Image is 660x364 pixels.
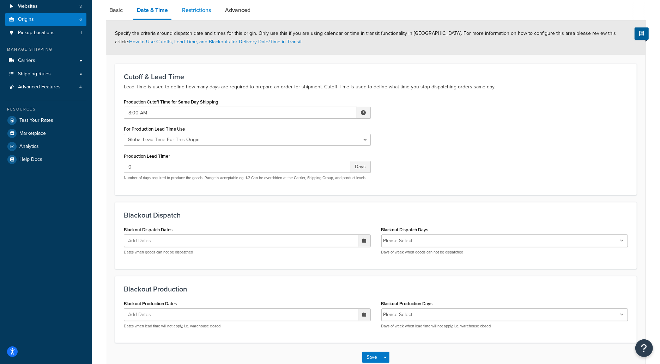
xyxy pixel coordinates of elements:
[383,310,413,320] li: Please Select
[124,285,628,293] h3: Blackout Production
[351,161,371,173] span: Days
[129,38,302,45] a: How to Use Cutoffs, Lead Time, and Blackouts for Delivery Date/Time in Transit
[18,4,38,10] span: Websites
[124,227,172,232] label: Blackout Dispatch Dates
[5,127,86,140] a: Marketplace
[381,227,429,232] label: Blackout Dispatch Days
[124,301,177,306] label: Blackout Production Dates
[5,140,86,153] a: Analytics
[5,114,86,127] a: Test Your Rates
[635,339,653,357] button: Open Resource Center
[381,250,628,255] p: Days of week when goods can not be dispatched
[5,54,86,67] a: Carriers
[79,84,82,90] span: 4
[18,84,61,90] span: Advanced Features
[124,126,185,132] label: For Production Lead Time Use
[80,30,82,36] span: 1
[381,324,628,329] p: Days of week when lead time will not apply, i.e. warehouse closed
[178,2,214,19] a: Restrictions
[381,301,433,306] label: Blackout Production Days
[126,235,160,247] span: Add Dates
[115,30,616,45] span: Specify the criteria around dispatch date and times for this origin. Only use this if you are usi...
[124,250,371,255] p: Dates when goods can not be dispatched
[124,83,628,91] p: Lead Time is used to define how many days are required to prepare an order for shipment. Cutoff T...
[124,99,218,105] label: Production Cutoff Time for Same Day Shipping
[635,27,649,40] button: Show Help Docs
[222,2,254,19] a: Advanced
[5,81,86,94] a: Advanced Features4
[19,131,46,137] span: Marketplace
[5,13,86,26] li: Origins
[19,144,39,150] span: Analytics
[362,352,381,363] button: Save
[19,118,53,124] span: Test Your Rates
[124,211,628,219] h3: Blackout Dispatch
[124,175,371,181] p: Number of days required to produce the goods. Range is acceptable eg. 1-2 Can be overridden at th...
[18,71,51,77] span: Shipping Rules
[18,17,34,23] span: Origins
[124,324,371,329] p: Dates when lead time will not apply, i.e. warehouse closed
[79,17,82,23] span: 6
[383,236,413,246] li: Please Select
[5,13,86,26] a: Origins6
[124,153,170,159] label: Production Lead Time
[5,26,86,39] a: Pickup Locations1
[5,26,86,39] li: Pickup Locations
[133,2,171,20] a: Date & Time
[19,157,42,163] span: Help Docs
[79,4,82,10] span: 8
[18,58,35,64] span: Carriers
[18,30,55,36] span: Pickup Locations
[5,68,86,81] a: Shipping Rules
[5,81,86,94] li: Advanced Features
[5,106,86,112] div: Resources
[5,46,86,52] div: Manage Shipping
[106,2,126,19] a: Basic
[5,153,86,166] a: Help Docs
[126,309,160,321] span: Add Dates
[124,73,628,81] h3: Cutoff & Lead Time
